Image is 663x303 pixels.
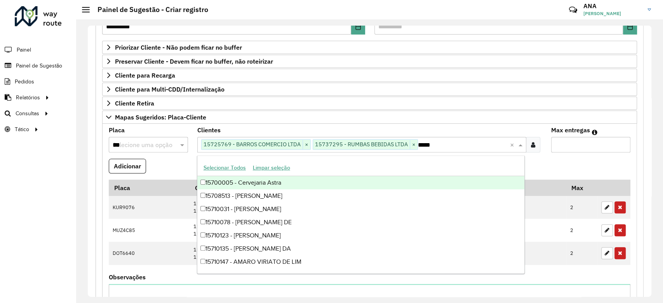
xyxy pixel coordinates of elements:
[17,46,31,54] span: Painel
[197,189,524,203] div: 15708513 - [PERSON_NAME]
[109,159,146,173] button: Adicionar
[583,10,642,17] span: [PERSON_NAME]
[351,19,365,35] button: Choose Date
[197,156,525,274] ng-dropdown-panel: Options list
[109,242,190,265] td: DOT6640
[202,140,303,149] span: 15725769 - BARROS COMERCIO LTDA
[109,196,190,219] td: KUR9076
[197,216,524,229] div: 15710078 - [PERSON_NAME] DE
[115,100,154,106] span: Cliente Retira
[102,83,637,96] a: Cliente para Multi-CDD/Internalização
[197,176,524,189] div: 15700005 - Cervejaria Astra
[565,2,581,18] a: Contato Rápido
[102,111,637,124] a: Mapas Sugeridos: Placa-Cliente
[15,125,29,133] span: Tático
[16,62,62,70] span: Painel de Sugestão
[566,219,597,242] td: 2
[90,5,208,14] h2: Painel de Sugestão - Criar registro
[115,86,224,92] span: Cliente para Multi-CDD/Internalização
[510,140,517,149] span: Clear all
[566,180,597,196] th: Max
[190,242,393,265] td: 15739166 15745109
[15,78,34,86] span: Pedidos
[551,125,590,135] label: Max entregas
[115,58,273,64] span: Preservar Cliente - Devem ficar no buffer, não roteirizar
[200,162,249,174] button: Selecionar Todos
[190,196,393,219] td: 15725900 15746280
[197,268,524,282] div: 15710152 - [PERSON_NAME]
[583,2,642,10] h3: ANA
[197,229,524,242] div: 15710123 - [PERSON_NAME]
[303,140,310,149] span: ×
[102,97,637,110] a: Cliente Retira
[102,55,637,68] a: Preservar Cliente - Devem ficar no buffer, não roteirizar
[115,44,242,50] span: Priorizar Cliente - Não podem ficar no buffer
[190,219,393,242] td: 15738866 15740166
[115,72,175,78] span: Cliente para Recarga
[592,129,597,135] em: Máximo de clientes que serão colocados na mesma rota com os clientes informados
[16,109,39,118] span: Consultas
[115,114,206,120] span: Mapas Sugeridos: Placa-Cliente
[197,255,524,268] div: 15710147 - AMARO VIRIATO DE LIM
[16,93,40,102] span: Relatórios
[197,203,524,216] div: 15710031 - [PERSON_NAME]
[109,272,146,282] label: Observações
[109,180,190,196] th: Placa
[109,219,190,242] td: MUZ4C85
[623,19,637,35] button: Choose Date
[197,242,524,255] div: 15710135 - [PERSON_NAME] DA
[566,196,597,219] td: 2
[566,242,597,265] td: 2
[197,125,221,135] label: Clientes
[249,162,294,174] button: Limpar seleção
[190,180,393,196] th: Código Cliente
[313,140,410,149] span: 15737295 - RUMBAS BEBIDAS LTDA
[102,41,637,54] a: Priorizar Cliente - Não podem ficar no buffer
[102,69,637,82] a: Cliente para Recarga
[109,125,125,135] label: Placa
[410,140,418,149] span: ×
